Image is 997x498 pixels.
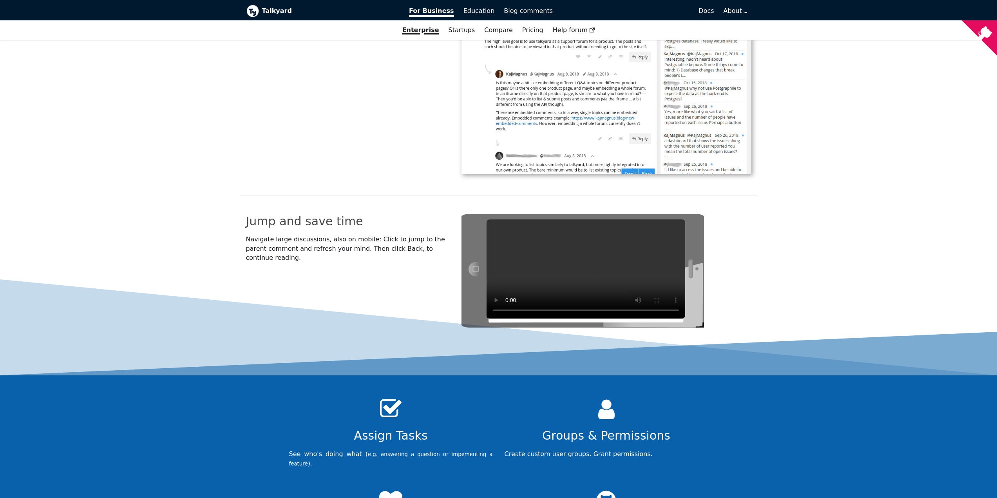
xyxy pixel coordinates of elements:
span: For Business [409,7,454,17]
a: Talkyard logoTalkyard [246,5,398,17]
a: Blog comments [499,4,557,18]
a: Enterprise [398,24,444,37]
a: Docs [557,4,719,18]
small: e.g. answering a question or impementing a feature [289,451,493,467]
a: Compare [484,26,513,34]
img: Talkyard logo [246,5,259,17]
a: For Business [404,4,459,18]
a: Help forum [548,24,600,37]
a: About [724,7,746,14]
span: Education [463,7,495,14]
a: Education [459,4,499,18]
p: Navigate large discussions, also on mobile: Click to jump to the parent comment and refresh your ... [246,235,450,262]
p: Create custom user groups. Grant permissions. [505,449,708,458]
a: Pricing [517,24,548,37]
h2: Jump and save time [246,214,450,229]
h2: Groups & Permissions [505,428,708,443]
h2: Assign Tasks [289,428,493,443]
a: Startups [444,24,480,37]
span: Blog comments [504,7,553,14]
span: Help forum [553,26,595,34]
p: See who's doing what ( ). [289,449,493,468]
span: Docs [698,7,714,14]
b: Talkyard [262,6,398,16]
